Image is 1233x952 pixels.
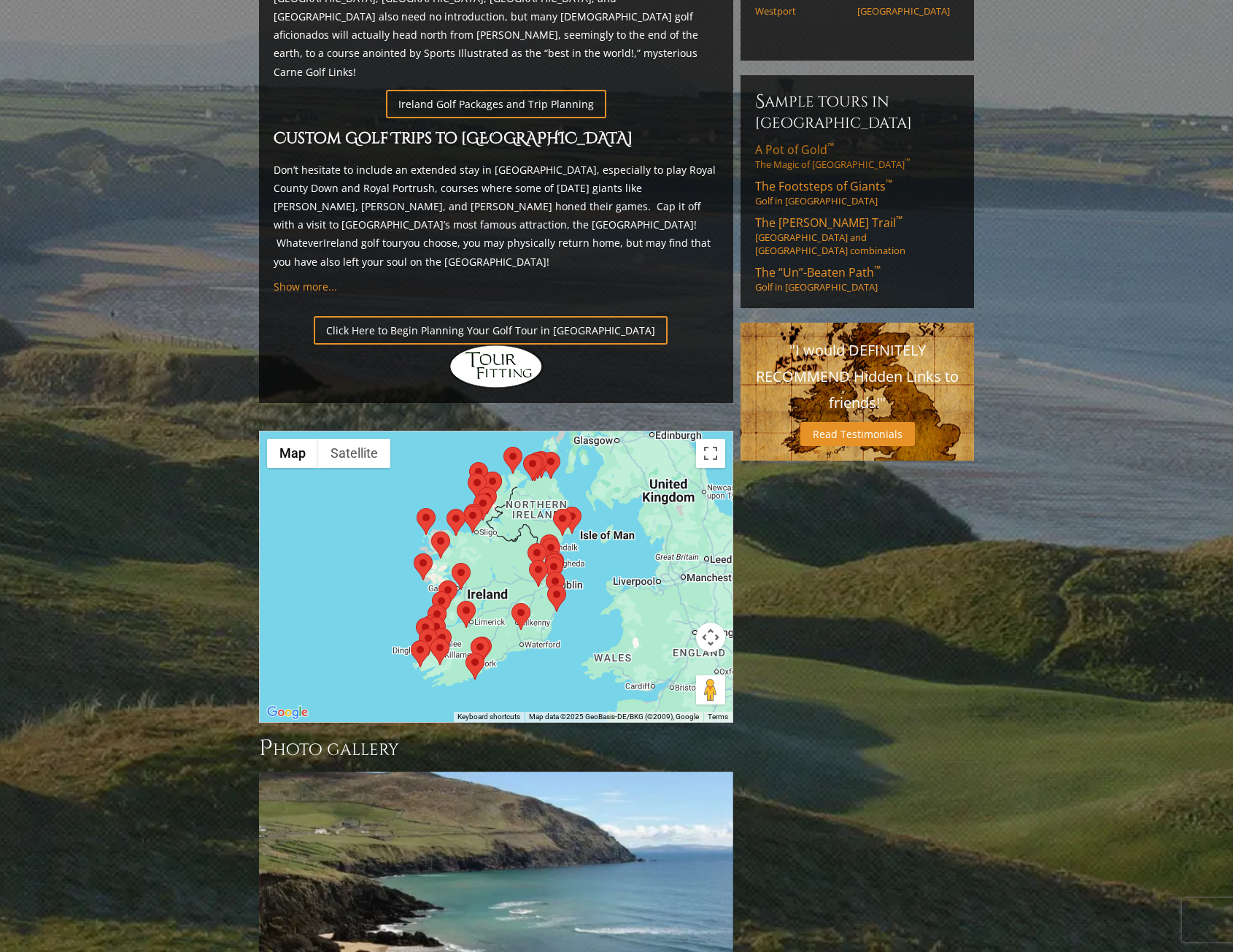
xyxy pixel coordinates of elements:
a: Ireland golf tour [323,236,403,250]
img: Hidden Links [449,345,544,388]
span: The Footsteps of Giants [755,178,892,194]
span: A Pot of Gold [755,142,834,158]
a: The Footsteps of Giants™Golf in [GEOGRAPHIC_DATA] [755,178,959,207]
a: [GEOGRAPHIC_DATA] [857,5,950,17]
h3: Photo Gallery [259,734,733,763]
button: Show street map [267,439,318,468]
sup: ™ [886,177,892,189]
span: The “Un”-Beaten Path [755,264,881,280]
a: Click Here to Begin Planning Your Golf Tour in [GEOGRAPHIC_DATA] [314,316,668,345]
a: Show more... [274,280,337,293]
span: The [PERSON_NAME] Trail [755,215,902,231]
a: Read Testimonials [800,422,915,446]
button: Drag Pegman onto the map to open Street View [696,675,725,705]
p: "I would DEFINITELY RECOMMEND Hidden Links to friends!" [755,337,959,416]
button: Toggle fullscreen view [696,439,725,468]
sup: ™ [905,157,910,166]
sup: ™ [874,263,881,275]
sup: ™ [896,213,902,226]
h6: Sample Tours in [GEOGRAPHIC_DATA] [755,90,959,133]
h2: Custom Golf Trips to [GEOGRAPHIC_DATA] [274,127,719,152]
button: Show satellite imagery [318,439,390,468]
button: Map camera controls [696,623,725,652]
img: Google [263,703,312,722]
a: Open this area in Google Maps (opens a new window) [263,703,312,722]
a: Westport [755,5,848,17]
sup: ™ [827,140,834,153]
a: A Pot of Gold™The Magic of [GEOGRAPHIC_DATA]™ [755,142,959,171]
p: Don’t hesitate to include an extended stay in [GEOGRAPHIC_DATA], especially to play Royal County ... [274,161,719,271]
a: Ireland Golf Packages and Trip Planning [386,90,606,118]
button: Keyboard shortcuts [457,712,520,722]
a: The “Un”-Beaten Path™Golf in [GEOGRAPHIC_DATA] [755,264,959,293]
a: The [PERSON_NAME] Trail™[GEOGRAPHIC_DATA] and [GEOGRAPHIC_DATA] combination [755,215,959,257]
span: Map data ©2025 GeoBasis-DE/BKG (©2009), Google [529,713,699,721]
a: Terms (opens in new tab) [708,713,728,721]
